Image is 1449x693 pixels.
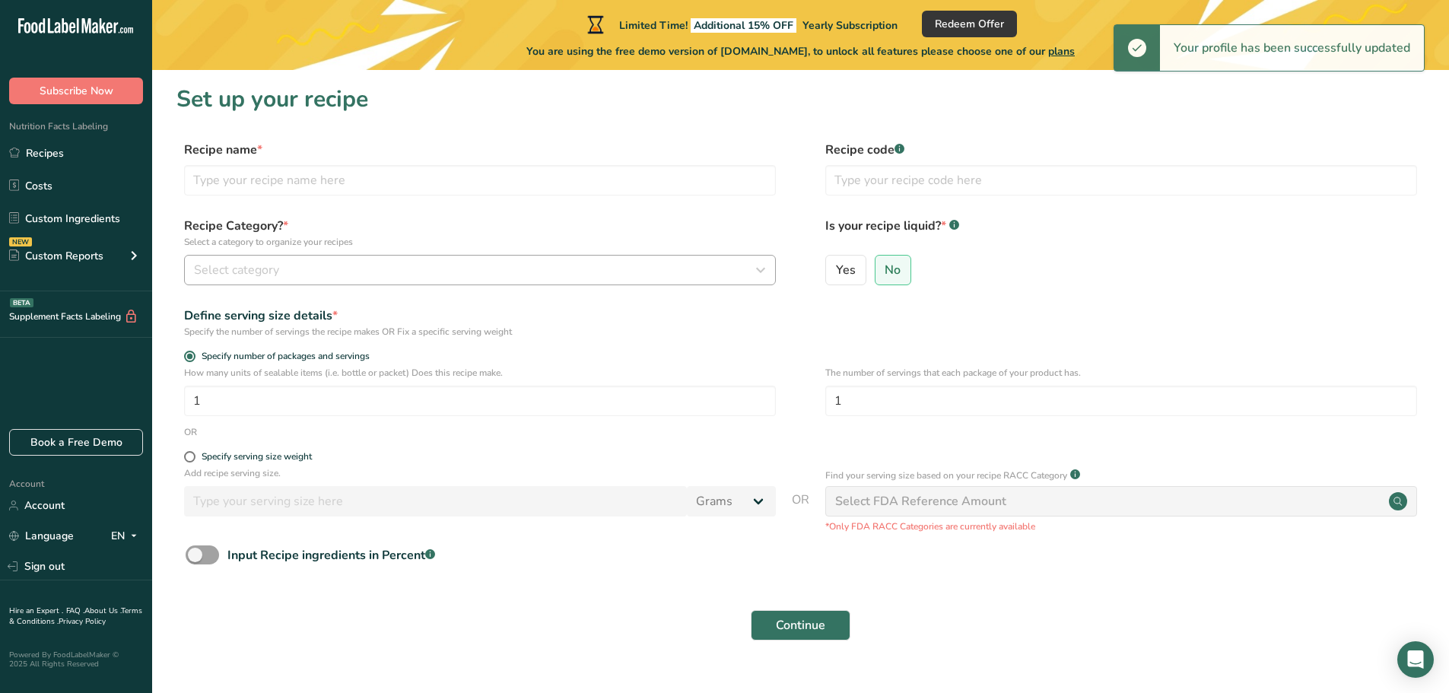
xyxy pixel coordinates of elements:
button: Select category [184,255,776,285]
div: Open Intercom Messenger [1397,641,1434,678]
div: EN [111,527,143,545]
div: Specify serving size weight [202,451,312,463]
input: Type your recipe code here [825,165,1417,196]
label: Is your recipe liquid? [825,217,1417,249]
div: Select FDA Reference Amount [835,492,1006,510]
div: Input Recipe ingredients in Percent [227,546,435,564]
span: plans [1048,44,1075,59]
div: Specify the number of servings the recipe makes OR Fix a specific serving weight [184,325,776,339]
span: Redeem Offer [935,16,1004,32]
span: You are using the free demo version of [DOMAIN_NAME], to unlock all features please choose one of... [526,43,1075,59]
span: Yearly Subscription [802,18,898,33]
p: The number of servings that each package of your product has. [825,366,1417,380]
span: No [885,262,901,278]
div: Define serving size details [184,307,776,325]
div: Limited Time! [584,15,898,33]
div: Your profile has been successfully updated [1160,25,1424,71]
label: Recipe code [825,141,1417,159]
button: Subscribe Now [9,78,143,104]
p: Find your serving size based on your recipe RACC Category [825,469,1067,482]
span: Select category [194,261,279,279]
span: Continue [776,616,825,634]
p: Add recipe serving size. [184,466,776,480]
span: Specify number of packages and servings [195,351,370,362]
a: About Us . [84,606,121,616]
label: Recipe Category? [184,217,776,249]
input: Type your serving size here [184,486,687,517]
span: OR [792,491,809,533]
label: Recipe name [184,141,776,159]
a: Hire an Expert . [9,606,63,616]
div: Powered By FoodLabelMaker © 2025 All Rights Reserved [9,650,143,669]
a: Language [9,523,74,549]
a: FAQ . [66,606,84,616]
div: Custom Reports [9,248,103,264]
a: Book a Free Demo [9,429,143,456]
input: Type your recipe name here [184,165,776,196]
div: OR [184,425,197,439]
button: Redeem Offer [922,11,1017,37]
span: Additional 15% OFF [691,18,796,33]
p: Select a category to organize your recipes [184,235,776,249]
a: Privacy Policy [59,616,106,627]
p: *Only FDA RACC Categories are currently available [825,520,1417,533]
div: BETA [10,298,33,307]
span: Subscribe Now [40,83,113,99]
h1: Set up your recipe [176,82,1425,116]
div: NEW [9,237,32,246]
a: Terms & Conditions . [9,606,142,627]
span: Yes [836,262,856,278]
p: How many units of sealable items (i.e. bottle or packet) Does this recipe make. [184,366,776,380]
button: Continue [751,610,850,641]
